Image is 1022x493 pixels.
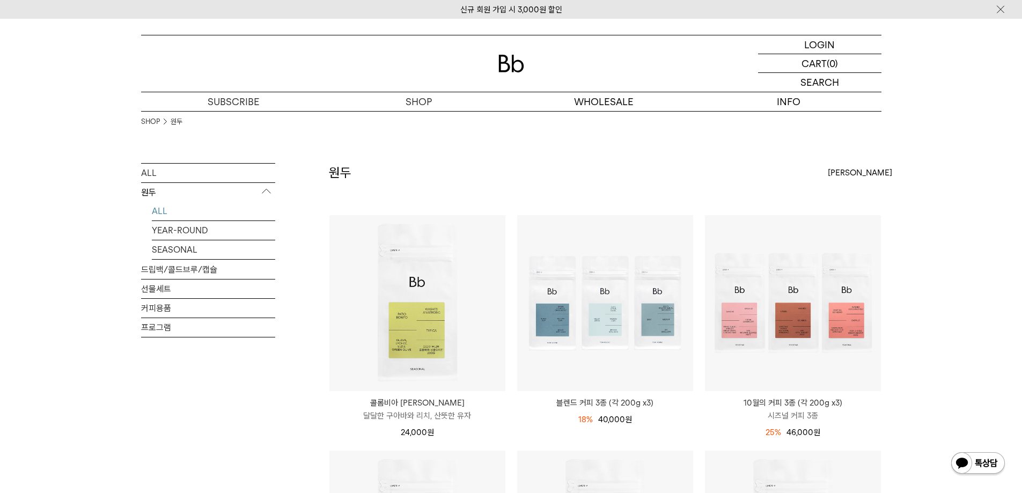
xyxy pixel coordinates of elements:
span: 원 [427,428,434,437]
img: 블렌드 커피 3종 (각 200g x3) [517,215,693,391]
p: LOGIN [804,35,835,54]
span: 24,000 [401,428,434,437]
a: SEASONAL [152,240,275,259]
span: [PERSON_NAME] [828,166,892,179]
a: 블렌드 커피 3종 (각 200g x3) [517,396,693,409]
span: 46,000 [786,428,820,437]
a: YEAR-ROUND [152,221,275,240]
a: 선물세트 [141,279,275,298]
div: 18% [578,413,593,426]
a: 드립백/콜드브루/캡슐 [141,260,275,279]
a: ALL [152,202,275,220]
h2: 원두 [329,164,351,182]
p: 10월의 커피 3종 (각 200g x3) [705,396,881,409]
img: 카카오톡 채널 1:1 채팅 버튼 [950,451,1006,477]
p: 콜롬비아 [PERSON_NAME] [329,396,505,409]
p: 원두 [141,183,275,202]
img: 로고 [498,55,524,72]
p: (0) [827,54,838,72]
div: 25% [766,426,781,439]
p: INFO [696,92,881,111]
a: 커피용품 [141,299,275,318]
a: 프로그램 [141,318,275,337]
img: 콜롬비아 파티오 보니토 [329,215,505,391]
p: 시즈널 커피 3종 [705,409,881,422]
a: 원두 [171,116,182,127]
p: WHOLESALE [511,92,696,111]
span: 원 [813,428,820,437]
a: 신규 회원 가입 시 3,000원 할인 [460,5,562,14]
a: SHOP [141,116,160,127]
span: 원 [625,415,632,424]
p: CART [802,54,827,72]
span: 40,000 [598,415,632,424]
a: ALL [141,164,275,182]
a: LOGIN [758,35,881,54]
p: SEARCH [800,73,839,92]
img: 10월의 커피 3종 (각 200g x3) [705,215,881,391]
a: SUBSCRIBE [141,92,326,111]
a: SHOP [326,92,511,111]
p: 달달한 구아바와 리치, 산뜻한 유자 [329,409,505,422]
a: CART (0) [758,54,881,73]
a: 콜롬비아 [PERSON_NAME] 달달한 구아바와 리치, 산뜻한 유자 [329,396,505,422]
a: 10월의 커피 3종 (각 200g x3) 시즈널 커피 3종 [705,396,881,422]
